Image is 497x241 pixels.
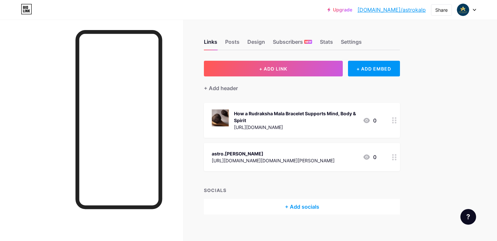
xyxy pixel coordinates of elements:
[435,7,448,13] div: Share
[212,150,335,157] div: astro.[PERSON_NAME]
[212,109,229,126] img: How a Rudraksha Mala Bracelet Supports Mind, Body & Spirit
[363,153,376,161] div: 0
[348,61,400,76] div: + ADD EMBED
[225,38,240,50] div: Posts
[247,38,265,50] div: Design
[234,110,357,124] div: How a Rudraksha Mala Bracelet Supports Mind, Body & Spirit
[259,66,287,72] span: + ADD LINK
[273,38,312,50] div: Subscribers
[204,38,217,50] div: Links
[320,38,333,50] div: Stats
[204,199,400,215] div: + Add socials
[234,124,357,131] div: [URL][DOMAIN_NAME]
[341,38,362,50] div: Settings
[212,157,335,164] div: [URL][DOMAIN_NAME][DOMAIN_NAME][PERSON_NAME]
[357,6,426,14] a: [DOMAIN_NAME]/astrokalp
[327,7,352,12] a: Upgrade
[305,40,311,44] span: NEW
[363,117,376,124] div: 0
[457,4,469,16] img: astrokalp
[204,187,400,194] div: SOCIALS
[204,61,343,76] button: + ADD LINK
[204,84,238,92] div: + Add header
